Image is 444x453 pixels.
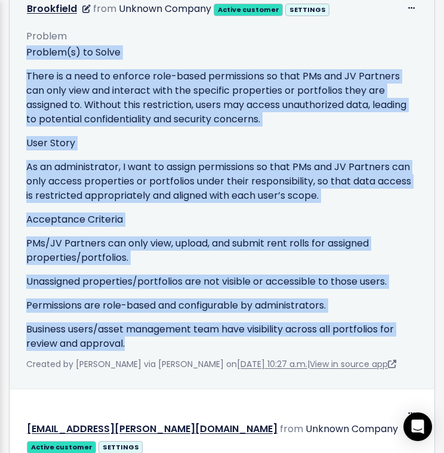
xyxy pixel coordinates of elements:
[26,236,418,265] p: PMs/JV Partners can only view, upload, and submit rent rolls for assigned properties/portfolios.
[26,136,418,150] p: User Story
[310,358,396,370] a: View in source app
[26,275,418,289] p: Unassigned properties/portfolios are not visible or accessible to those users.
[280,422,303,436] span: from
[103,442,139,452] strong: SETTINGS
[289,5,326,14] strong: SETTINGS
[93,2,116,16] span: from
[218,5,279,14] strong: Active customer
[26,29,67,43] span: Problem
[27,2,77,16] a: Brookfield
[31,442,92,452] strong: Active customer
[26,160,418,203] p: As an administrator, I want to assign permissions so that PMs and JV Partners can only access pro...
[26,358,396,370] span: Created by [PERSON_NAME] via [PERSON_NAME] on |
[26,212,418,227] p: Acceptance Criteria
[26,45,418,60] p: Problem(s) to Solve
[403,412,432,441] div: Open Intercom Messenger
[27,422,277,436] a: [EMAIL_ADDRESS][PERSON_NAME][DOMAIN_NAME]
[26,298,418,313] p: Permissions are role-based and configurable by administrators.
[306,421,398,438] div: Unknown Company
[237,358,307,370] a: [DATE] 10:27 a.m.
[26,322,418,351] p: Business users/asset management team have visibility across all portfolios for review and approval.
[119,1,211,18] div: Unknown Company
[26,69,418,127] p: There is a need to enforce role-based permissions so that PMs and JV Partners can only view and i...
